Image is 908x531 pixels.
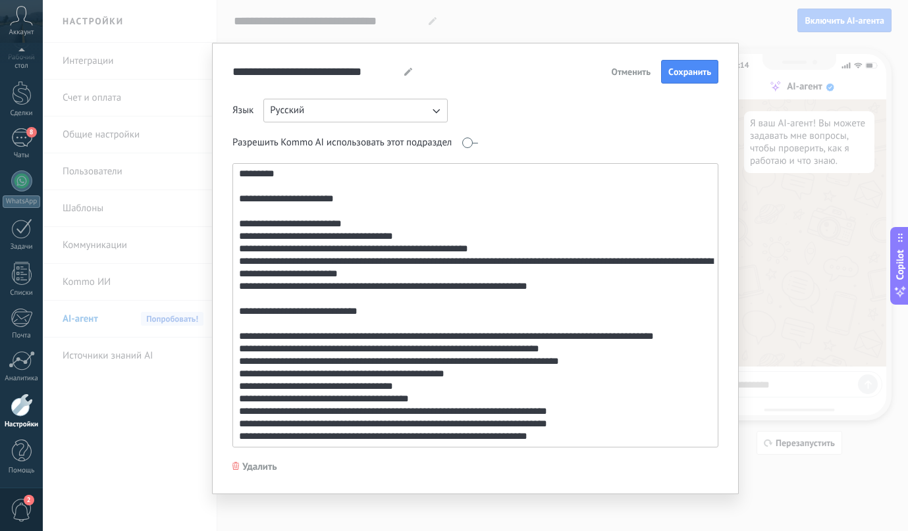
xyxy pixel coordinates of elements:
span: Удалить [242,461,277,474]
span: Язык [232,104,254,117]
span: Русский [270,104,304,117]
div: Сделки [3,109,41,118]
span: Разрешить Kommo AI использовать этот подраздел [232,136,452,149]
div: Задачи [3,243,41,251]
span: Аккаунт [9,28,34,37]
button: Русский [263,99,448,122]
span: Copilot [894,249,907,280]
div: Почта [3,332,41,340]
div: Настройки [3,420,41,429]
div: WhatsApp [3,195,40,208]
span: Отменить [611,67,651,76]
div: Аналитика [3,374,41,383]
button: Cохранить [661,60,718,84]
span: Cохранить [668,67,711,76]
span: 2 [24,495,34,505]
span: 8 [26,127,37,138]
div: Помощь [3,467,41,475]
div: Списки [3,289,41,297]
button: Отменить [605,62,656,82]
div: Чаты [3,151,41,160]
